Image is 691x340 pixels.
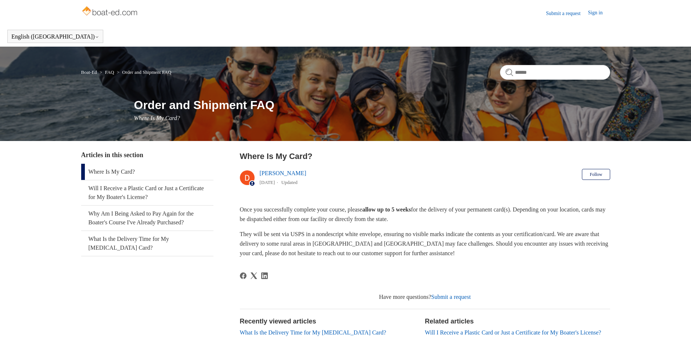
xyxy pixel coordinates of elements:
span: Articles in this section [81,151,143,159]
h1: Order and Shipment FAQ [134,96,610,114]
div: Live chat [666,315,685,334]
a: X Corp [251,272,257,279]
h2: Where Is My Card? [240,150,610,162]
a: What Is the Delivery Time for My [MEDICAL_DATA] Card? [240,329,386,336]
h2: Related articles [425,317,610,326]
a: Submit a request [431,294,471,300]
img: Boat-Ed Help Center home page [81,4,140,19]
a: Order and Shipment FAQ [122,69,172,75]
time: 04/15/2024, 17:31 [260,180,275,185]
svg: Share this page on Facebook [240,272,246,279]
a: Submit a request [546,10,588,17]
svg: Share this page on LinkedIn [261,272,268,279]
p: Once you successfully complete your course, please for the delivery of your permanent card(s). De... [240,205,610,224]
a: Boat-Ed [81,69,97,75]
a: Sign in [588,9,610,18]
div: Have more questions? [240,293,610,301]
p: They will be sent via USPS in a nondescript white envelope, ensuring no visible marks indicate th... [240,229,610,258]
a: FAQ [105,69,114,75]
a: [PERSON_NAME] [260,170,306,176]
a: Will I Receive a Plastic Card or Just a Certificate for My Boater's License? [425,329,601,336]
li: Updated [281,180,298,185]
h2: Recently viewed articles [240,317,418,326]
input: Search [500,65,610,80]
li: Boat-Ed [81,69,98,75]
a: Will I Receive a Plastic Card or Just a Certificate for My Boater's License? [81,180,213,205]
span: Where Is My Card? [134,115,180,121]
svg: Share this page on X Corp [251,272,257,279]
a: Why Am I Being Asked to Pay Again for the Boater's Course I've Already Purchased? [81,206,213,231]
a: Where Is My Card? [81,164,213,180]
a: Facebook [240,272,246,279]
strong: allow up to 5 weeks [362,206,411,213]
li: Order and Shipment FAQ [115,69,171,75]
li: FAQ [98,69,115,75]
a: What Is the Delivery Time for My [MEDICAL_DATA] Card? [81,231,213,256]
a: LinkedIn [261,272,268,279]
button: Follow Article [582,169,610,180]
button: English ([GEOGRAPHIC_DATA]) [11,33,99,40]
